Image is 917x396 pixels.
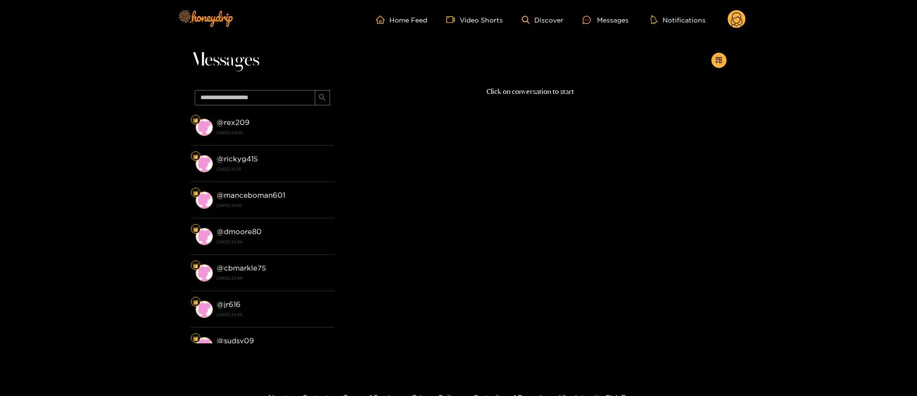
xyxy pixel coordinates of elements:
[648,15,708,24] button: Notifications
[217,155,258,163] strong: @ rickyg415
[196,228,213,245] img: conversation
[196,119,213,136] img: conversation
[196,301,213,318] img: conversation
[217,191,285,199] strong: @ manceboman601
[217,238,330,246] strong: [DATE] 23:49
[217,274,330,283] strong: [DATE] 23:49
[217,300,241,308] strong: @ jr616
[715,57,722,65] span: appstore-add
[319,94,326,102] span: search
[217,128,330,137] strong: [DATE] 04:22
[193,226,199,232] img: Fan Level
[376,15,389,24] span: home
[376,15,427,24] a: Home Feed
[217,310,330,319] strong: [DATE] 23:49
[193,154,199,159] img: Fan Level
[334,86,727,97] p: Click on conversation to start
[315,90,330,105] button: search
[193,299,199,305] img: Fan Level
[446,15,460,24] span: video-camera
[217,201,330,210] strong: [DATE] 15:00
[193,336,199,341] img: Fan Level
[193,263,199,269] img: Fan Level
[196,337,213,354] img: conversation
[191,49,259,72] span: Messages
[217,264,266,272] strong: @ cbmarkle75
[196,155,213,172] img: conversation
[217,337,254,345] strong: @ sudsy09
[217,118,250,126] strong: @ rex209
[522,16,563,24] a: Discover
[711,53,727,68] button: appstore-add
[193,117,199,123] img: Fan Level
[193,190,199,196] img: Fan Level
[196,192,213,209] img: conversation
[583,14,629,25] div: Messages
[217,227,262,236] strong: @ dmoore80
[446,15,503,24] a: Video Shorts
[217,165,330,173] strong: [DATE] 15:33
[196,264,213,282] img: conversation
